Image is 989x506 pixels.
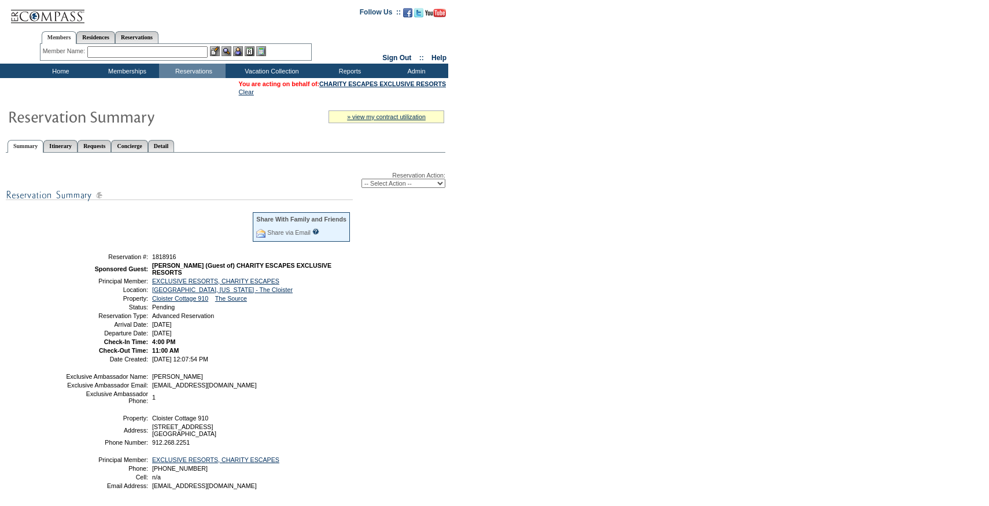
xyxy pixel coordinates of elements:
span: Advanced Reservation [152,312,214,319]
td: Principal Member: [65,456,148,463]
span: :: [419,54,424,62]
input: What is this? [312,228,319,235]
td: Exclusive Ambassador Name: [65,373,148,380]
td: Reservations [159,64,226,78]
strong: Check-In Time: [104,338,148,345]
span: [DATE] 12:07:54 PM [152,356,208,363]
img: b_calculator.gif [256,46,266,56]
img: Reservaton Summary [8,105,239,128]
img: View [222,46,231,56]
a: Concierge [111,140,147,152]
span: 1818916 [152,253,176,260]
a: Itinerary [43,140,78,152]
span: [EMAIL_ADDRESS][DOMAIN_NAME] [152,382,257,389]
a: The Source [215,295,247,302]
span: [EMAIL_ADDRESS][DOMAIN_NAME] [152,482,257,489]
td: Home [26,64,93,78]
td: Cell: [65,474,148,481]
td: Property: [65,295,148,302]
strong: Check-Out Time: [99,347,148,354]
td: Exclusive Ambassador Phone: [65,390,148,404]
td: Date Created: [65,356,148,363]
a: Become our fan on Facebook [403,12,412,19]
img: Impersonate [233,46,243,56]
div: Share With Family and Friends [256,216,346,223]
td: Reservation Type: [65,312,148,319]
td: Admin [382,64,448,78]
td: Status: [65,304,148,311]
img: Follow us on Twitter [414,8,423,17]
img: Reservations [245,46,254,56]
a: Reservations [115,31,158,43]
td: Follow Us :: [360,7,401,21]
span: Cloister Cottage 910 [152,415,208,422]
strong: Sponsored Guest: [95,265,148,272]
span: You are acting on behalf of: [239,80,446,87]
div: Reservation Action: [6,172,445,188]
a: CHARITY ESCAPES EXCLUSIVE RESORTS [319,80,446,87]
span: [PERSON_NAME] [152,373,203,380]
a: Follow us on Twitter [414,12,423,19]
a: Detail [148,140,175,152]
td: Arrival Date: [65,321,148,328]
span: 1 [152,394,156,401]
td: Departure Date: [65,330,148,337]
a: Help [431,54,446,62]
td: Email Address: [65,482,148,489]
a: Subscribe to our YouTube Channel [425,12,446,19]
a: Clear [239,88,254,95]
a: EXCLUSIVE RESORTS, CHARITY ESCAPES [152,456,279,463]
td: Principal Member: [65,278,148,285]
td: Vacation Collection [226,64,315,78]
span: [PERSON_NAME] (Guest of) CHARITY ESCAPES EXCLUSIVE RESORTS [152,262,331,276]
td: Memberships [93,64,159,78]
span: Pending [152,304,175,311]
td: Address: [65,423,148,437]
span: 11:00 AM [152,347,179,354]
td: Reservation #: [65,253,148,260]
a: Residences [76,31,115,43]
a: Sign Out [382,54,411,62]
a: Share via Email [267,229,311,236]
span: 912.268.2251 [152,439,190,446]
img: b_edit.gif [210,46,220,56]
td: Location: [65,286,148,293]
td: Phone Number: [65,439,148,446]
a: Members [42,31,77,44]
img: Subscribe to our YouTube Channel [425,9,446,17]
a: » view my contract utilization [347,113,426,120]
div: Member Name: [43,46,87,56]
a: EXCLUSIVE RESORTS, CHARITY ESCAPES [152,278,279,285]
a: Cloister Cottage 910 [152,295,208,302]
span: [DATE] [152,330,172,337]
span: [DATE] [152,321,172,328]
td: Exclusive Ambassador Email: [65,382,148,389]
span: [STREET_ADDRESS] [GEOGRAPHIC_DATA] [152,423,216,437]
img: Become our fan on Facebook [403,8,412,17]
span: n/a [152,474,161,481]
img: subTtlResSummary.gif [6,188,353,202]
td: Reports [315,64,382,78]
td: Phone: [65,465,148,472]
a: [GEOGRAPHIC_DATA], [US_STATE] - The Cloister [152,286,293,293]
span: 4:00 PM [152,338,175,345]
td: Property: [65,415,148,422]
a: Summary [8,140,43,153]
a: Requests [78,140,111,152]
span: [PHONE_NUMBER] [152,465,208,472]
